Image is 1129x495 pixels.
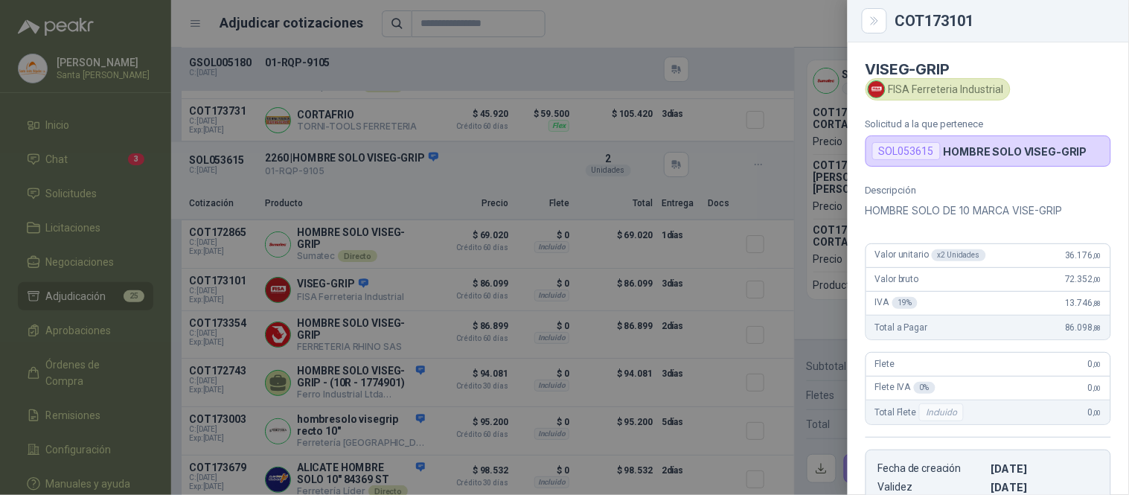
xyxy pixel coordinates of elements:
p: Validez [878,481,985,494]
p: Descripción [866,185,1111,196]
button: Close [866,12,883,30]
p: HOMBRE SOLO VISEG-GRIP [944,145,1087,158]
span: 0 [1088,383,1101,393]
span: ,00 [1093,252,1101,260]
span: 0 [1088,359,1101,369]
span: Valor unitario [875,249,986,261]
span: Flete [875,359,895,369]
span: 0 [1088,407,1101,418]
span: ,00 [1093,275,1101,284]
div: FISA Ferreteria Industrial [866,78,1011,100]
div: x 2 Unidades [932,249,986,261]
p: Solicitud a la que pertenece [866,118,1111,130]
h4: VISEG-GRIP [866,60,1111,78]
span: ,00 [1093,360,1101,368]
span: Valor bruto [875,274,918,284]
span: 36.176 [1065,250,1101,261]
span: Total a Pagar [875,322,927,333]
p: [DATE] [991,462,1098,475]
span: ,00 [1093,384,1101,392]
div: 19 % [892,297,918,309]
div: SOL053615 [872,142,941,160]
div: Incluido [919,403,964,421]
span: ,88 [1093,324,1101,332]
span: IVA [875,297,918,309]
span: 72.352 [1065,274,1101,284]
span: ,00 [1093,409,1101,417]
img: Company Logo [869,81,885,98]
p: HOMBRE SOLO DE 10 MARCA VISE-GRIP [866,202,1111,220]
p: [DATE] [991,481,1098,494]
span: Flete IVA [875,382,935,394]
div: COT173101 [895,13,1111,28]
span: Total Flete [875,403,967,421]
span: ,88 [1093,299,1101,307]
span: 86.098 [1065,322,1101,333]
p: Fecha de creación [878,462,985,475]
span: 13.746 [1065,298,1101,308]
div: 0 % [914,382,935,394]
